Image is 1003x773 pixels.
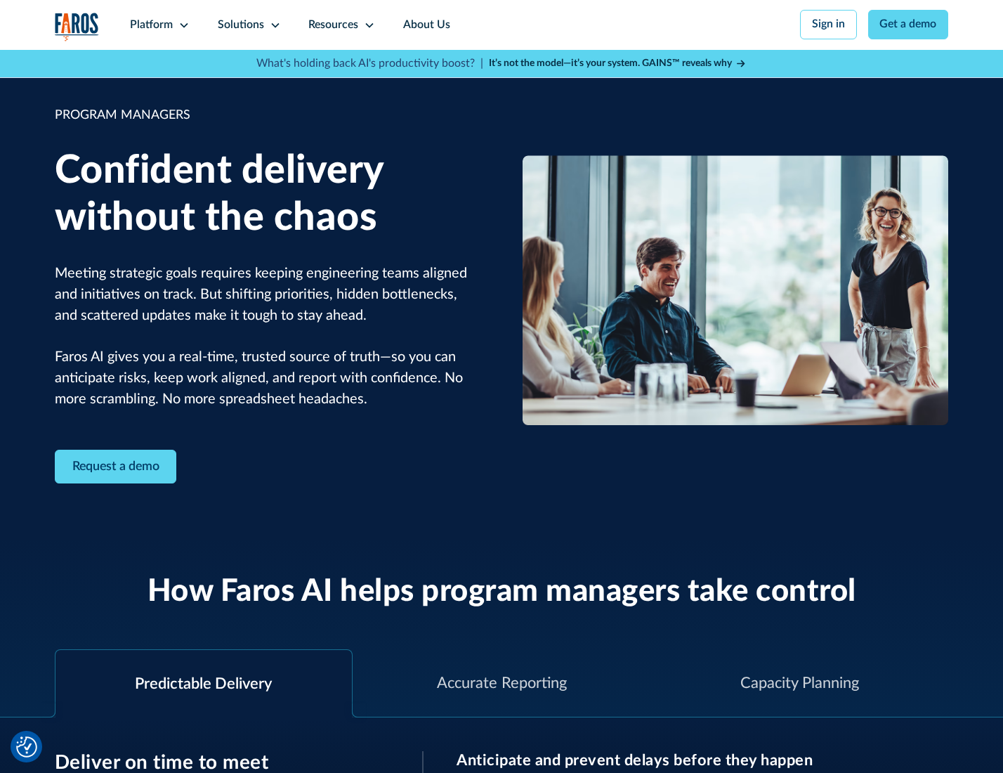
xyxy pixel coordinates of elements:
a: Contact Modal [55,450,177,484]
div: Capacity Planning [740,672,859,695]
a: home [55,13,100,41]
h1: Confident delivery without the chaos [55,148,481,242]
div: Predictable Delivery [135,673,272,696]
a: Get a demo [868,10,949,39]
img: Logo of the analytics and reporting company Faros. [55,13,100,41]
div: Platform [130,17,173,34]
button: Cookie Settings [16,736,37,758]
div: Solutions [218,17,264,34]
p: What's holding back AI's productivity boost? | [256,56,483,72]
h3: Anticipate and prevent delays before they happen [457,751,948,769]
strong: It’s not the model—it’s your system. GAINS™ reveals why [489,58,732,68]
a: Sign in [800,10,857,39]
div: Resources [308,17,358,34]
div: PROGRAM MANAGERS [55,106,481,125]
p: Meeting strategic goals requires keeping engineering teams aligned and initiatives on track. But ... [55,264,481,410]
div: Accurate Reporting [437,672,567,695]
h2: How Faros AI helps program managers take control [147,573,856,611]
a: It’s not the model—it’s your system. GAINS™ reveals why [489,56,747,71]
img: Revisit consent button [16,736,37,758]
